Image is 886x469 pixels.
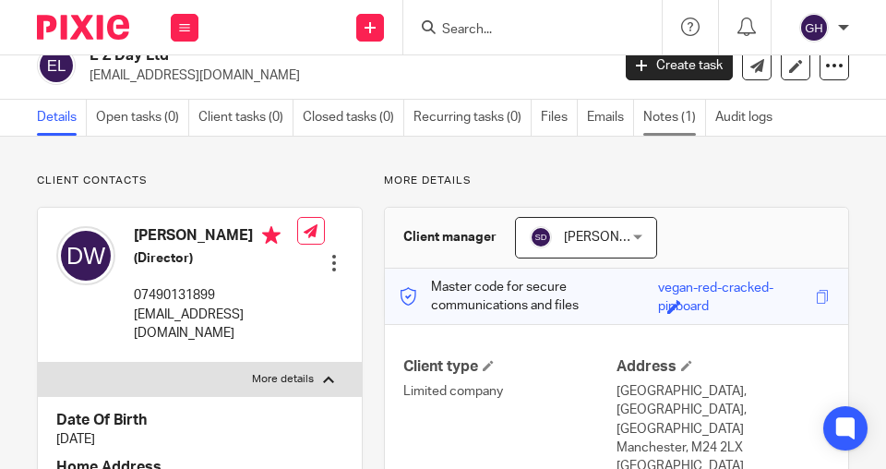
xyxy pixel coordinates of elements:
[303,100,404,136] a: Closed tasks (0)
[658,279,811,300] div: vegan-red-cracked-pinboard
[403,228,497,247] h3: Client manager
[134,226,297,249] h4: [PERSON_NAME]
[90,66,598,85] p: [EMAIL_ADDRESS][DOMAIN_NAME]
[715,100,782,136] a: Audit logs
[37,174,363,188] p: Client contacts
[37,46,76,85] img: svg%3E
[643,100,706,136] a: Notes (1)
[262,226,281,245] i: Primary
[399,278,657,316] p: Master code for secure communications and files
[90,46,497,66] h2: E Z Day Ltd
[617,382,830,439] p: [GEOGRAPHIC_DATA], [GEOGRAPHIC_DATA], [GEOGRAPHIC_DATA]
[440,22,606,39] input: Search
[198,100,293,136] a: Client tasks (0)
[384,174,849,188] p: More details
[134,306,297,343] p: [EMAIL_ADDRESS][DOMAIN_NAME]
[96,100,189,136] a: Open tasks (0)
[37,15,129,40] img: Pixie
[56,430,343,449] p: [DATE]
[252,372,314,387] p: More details
[617,357,830,377] h4: Address
[530,226,552,248] img: svg%3E
[403,357,617,377] h4: Client type
[37,100,87,136] a: Details
[617,439,830,457] p: Manchester, M24 2LX
[56,226,115,285] img: svg%3E
[564,231,665,244] span: [PERSON_NAME]
[799,13,829,42] img: svg%3E
[403,382,617,401] p: Limited company
[134,249,297,268] h5: (Director)
[541,100,578,136] a: Files
[587,100,634,136] a: Emails
[56,411,343,430] h4: Date Of Birth
[134,286,297,305] p: 07490131899
[626,51,733,80] a: Create task
[413,100,532,136] a: Recurring tasks (0)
